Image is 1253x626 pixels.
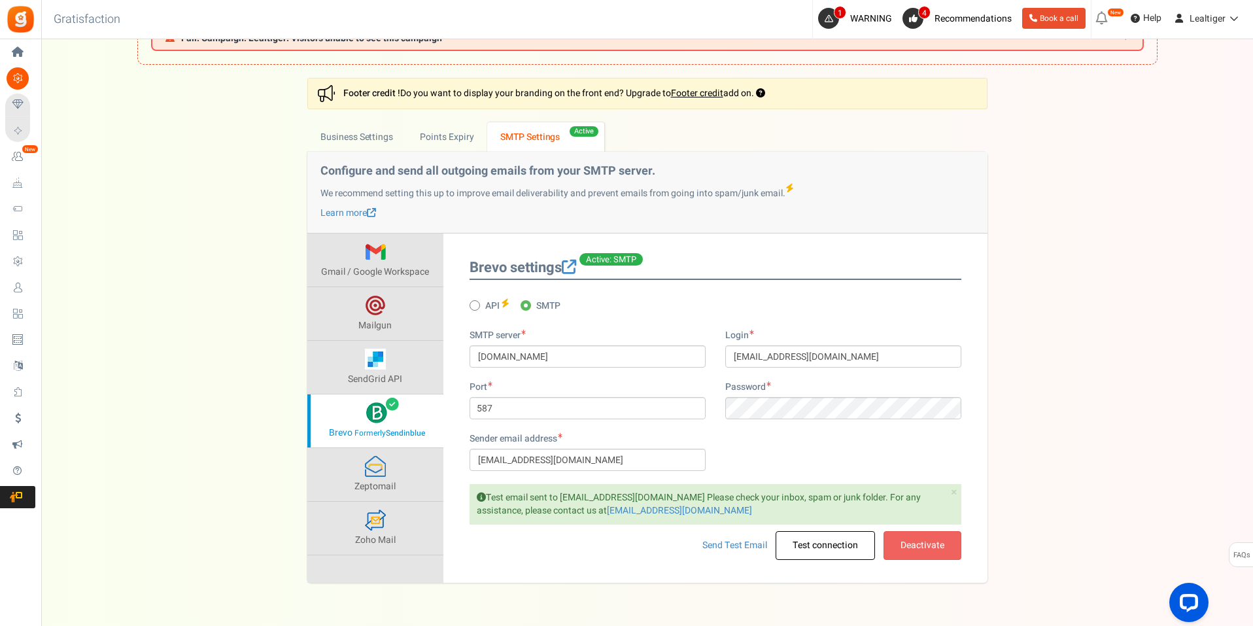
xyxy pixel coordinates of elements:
span: Gmail / Google Workspace [321,265,429,279]
a: Footer credit [671,86,723,100]
span: WARNING [850,12,892,26]
a: Brevo FormerlySendinblue [307,394,443,447]
a: [EMAIL_ADDRESS][DOMAIN_NAME] [607,504,752,517]
a: Send Test Email [702,538,767,552]
em: New [22,145,39,154]
label: Port [470,381,492,394]
a: SendGrid API [307,341,443,394]
a: Zeptomail [307,448,443,501]
input: SMTP login email [725,345,961,368]
span: Active: SMTP [579,253,643,266]
label: Login [725,329,754,342]
span: Formerly [354,427,425,439]
div: Test email sent to [EMAIL_ADDRESS][DOMAIN_NAME] Please check your inbox, spam or junk folder. For... [470,484,961,525]
a: Learn more [320,206,376,220]
input: Port [470,397,706,419]
span: FAQs [1233,543,1250,568]
a: 1 WARNING [818,8,897,29]
span: × [951,484,957,500]
span: SMTP [536,300,560,313]
a: Points Expiry [407,122,487,152]
a: 4 Recommendations [902,8,1017,29]
button: Test connection [776,531,875,560]
span: Mailgun [358,319,392,332]
span: Lealtiger [1190,12,1226,26]
span: Recommendations [935,12,1012,26]
label: Sender email address [470,432,562,445]
em: New [1107,8,1124,17]
span: 1 [834,6,846,19]
a: Book a call [1022,8,1086,29]
div: Do you want to display your branding on the front end? Upgrade to add on. [307,78,987,109]
span: API [485,300,500,313]
img: Gratisfaction [6,5,35,34]
label: SMTP server [470,329,526,342]
a: ActiveSMTP Settings [487,122,604,152]
a: Help [1125,8,1167,29]
h3: Brevo settings [470,260,961,280]
a: Zoho Mail [307,502,443,555]
span: 4 [918,6,931,19]
span: Brevo [329,426,352,440]
span: SendGrid API [348,372,402,386]
input: SMTP server [470,345,706,368]
a: New [5,146,35,168]
a: Mailgun [307,287,443,340]
input: Sender email address [470,449,706,471]
h4: Configure and send all outgoing emails from your SMTP server. [320,165,974,178]
a: Learn more [562,257,576,278]
span: Help [1140,12,1161,25]
a: Gmail / Google Workspace [307,234,443,287]
i: Recommended [785,184,793,194]
a: Business Settings [307,122,407,152]
h3: Gratisfaction [39,7,135,33]
button: Deactivate [884,531,961,560]
p: We recommend setting this up to improve email deliverability and prevent emails from going into s... [320,184,974,200]
label: Password [725,381,771,394]
span: Fail! Campaign: Lealtiger: Visitors unable to see this campaign [181,33,442,43]
strong: Footer credit ! [343,86,400,100]
span: Active [570,126,599,137]
strong: Sendinblue [386,427,425,439]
